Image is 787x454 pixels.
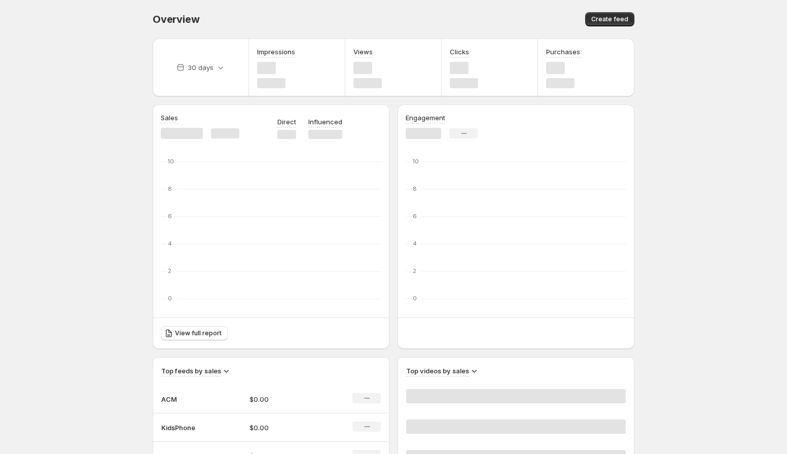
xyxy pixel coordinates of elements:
p: $0.00 [249,394,321,404]
span: View full report [175,329,222,337]
h3: Impressions [257,47,295,57]
text: 6 [413,213,417,220]
h3: Views [353,47,373,57]
button: Create feed [585,12,634,26]
text: 4 [168,240,172,247]
text: 10 [168,158,174,165]
span: Create feed [591,15,628,23]
text: 8 [413,185,417,192]
text: 4 [413,240,417,247]
text: 2 [413,267,416,274]
text: 6 [168,213,172,220]
text: 0 [168,295,172,302]
text: 2 [168,267,171,274]
p: $0.00 [249,423,321,433]
a: View full report [161,326,228,340]
text: 8 [168,185,172,192]
h3: Engagement [406,113,445,123]
text: 0 [413,295,417,302]
p: 30 days [188,62,213,73]
h3: Clicks [450,47,469,57]
span: Overview [153,13,199,25]
text: 10 [413,158,419,165]
p: Influenced [308,117,342,127]
p: Direct [277,117,296,127]
h3: Top feeds by sales [161,366,221,376]
h3: Sales [161,113,178,123]
h3: Top videos by sales [406,366,469,376]
p: KidsPhone [161,423,212,433]
p: ACM [161,394,212,404]
h3: Purchases [546,47,580,57]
